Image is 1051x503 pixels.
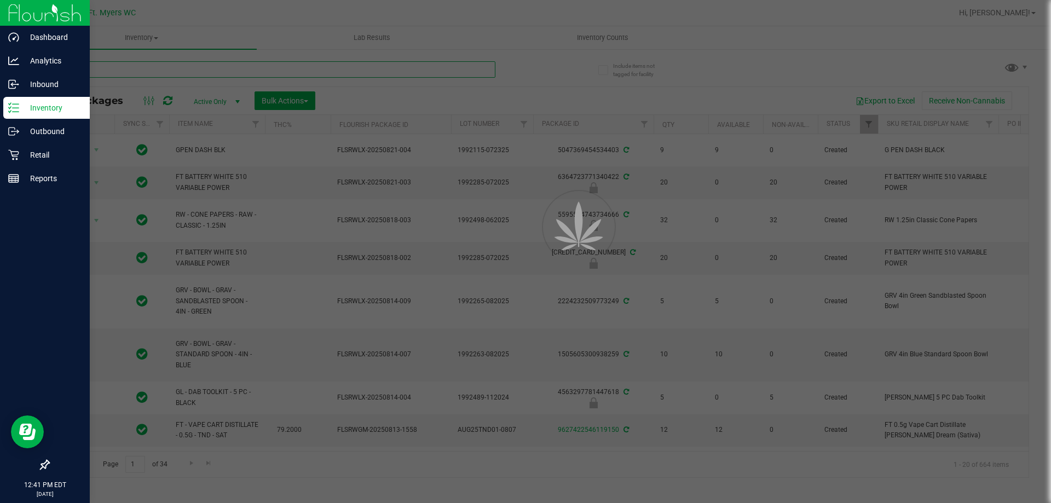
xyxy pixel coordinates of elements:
[8,79,19,90] inline-svg: Inbound
[11,415,44,448] iframe: Resource center
[8,102,19,113] inline-svg: Inventory
[19,101,85,114] p: Inventory
[8,173,19,184] inline-svg: Reports
[5,490,85,498] p: [DATE]
[8,55,19,66] inline-svg: Analytics
[19,78,85,91] p: Inbound
[19,125,85,138] p: Outbound
[19,148,85,161] p: Retail
[19,31,85,44] p: Dashboard
[8,32,19,43] inline-svg: Dashboard
[19,172,85,185] p: Reports
[8,149,19,160] inline-svg: Retail
[5,480,85,490] p: 12:41 PM EDT
[19,54,85,67] p: Analytics
[8,126,19,137] inline-svg: Outbound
